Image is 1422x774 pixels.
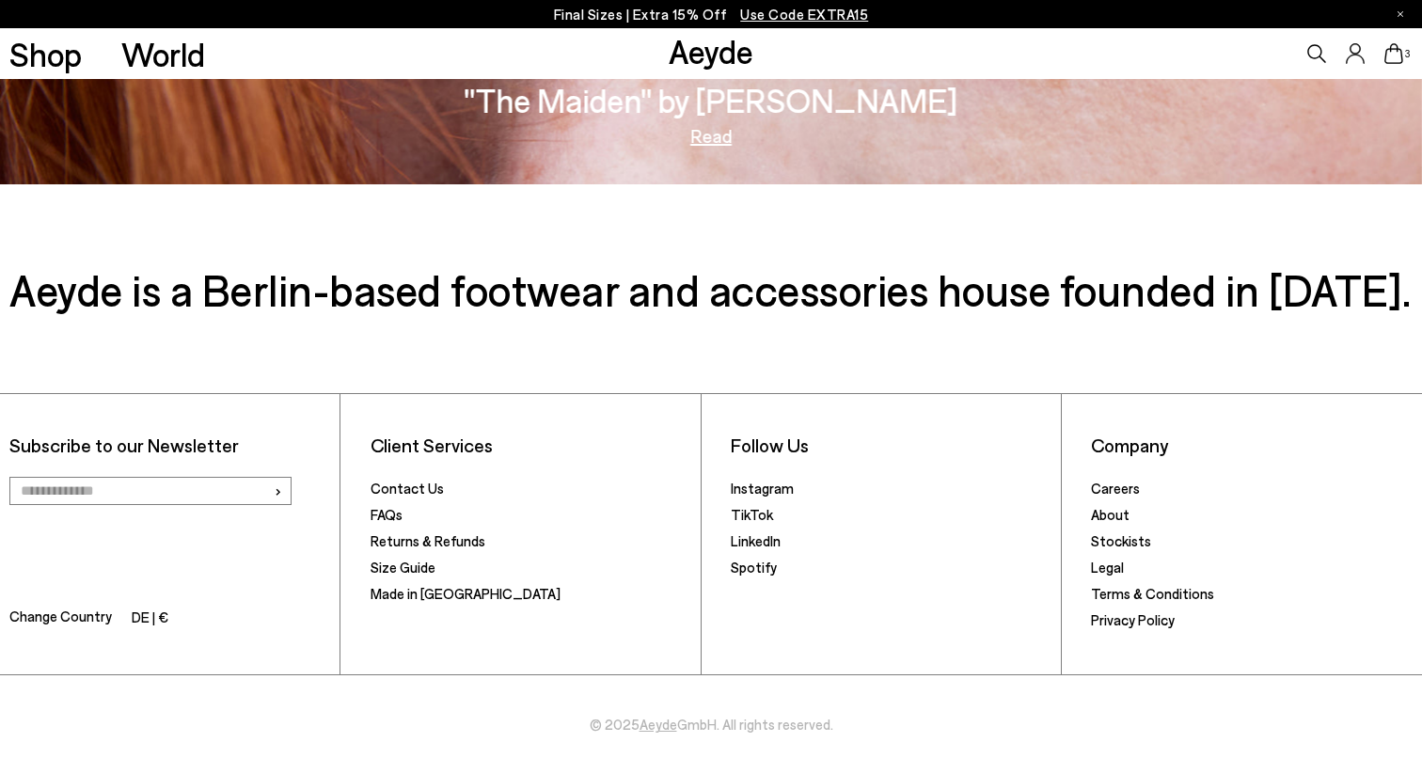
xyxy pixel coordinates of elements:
span: Navigate to /collections/ss25-final-sizes [740,6,868,23]
a: FAQs [371,506,403,523]
li: Follow Us [731,434,1051,457]
span: 3 [1403,49,1413,59]
a: 3 [1384,43,1403,64]
a: Terms & Conditions [1091,585,1214,602]
a: Aeyde [640,716,677,733]
a: TikTok [731,506,773,523]
a: Spotify [731,559,777,576]
li: Company [1091,434,1413,457]
a: Returns & Refunds [371,532,485,549]
a: World [121,38,205,71]
p: Final Sizes | Extra 15% Off [554,3,869,26]
a: Size Guide [371,559,435,576]
a: About [1091,506,1130,523]
li: DE | € [132,606,168,632]
a: Instagram [731,480,794,497]
a: Read [690,127,732,146]
a: LinkedIn [731,532,781,549]
a: Made in [GEOGRAPHIC_DATA] [371,585,561,602]
a: Stockists [1091,532,1151,549]
a: Aeyde [669,31,753,71]
a: Careers [1091,480,1140,497]
h3: "The Maiden" by [PERSON_NAME] [465,84,958,117]
a: Legal [1091,559,1124,576]
span: Change Country [9,605,112,632]
p: Subscribe to our Newsletter [9,434,330,457]
a: Privacy Policy [1091,611,1175,628]
a: Contact Us [371,480,444,497]
a: Shop [9,38,82,71]
li: Client Services [371,434,691,457]
h3: Aeyde is a Berlin-based footwear and accessories house founded in [DATE]. [9,263,1412,315]
span: › [274,477,282,504]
